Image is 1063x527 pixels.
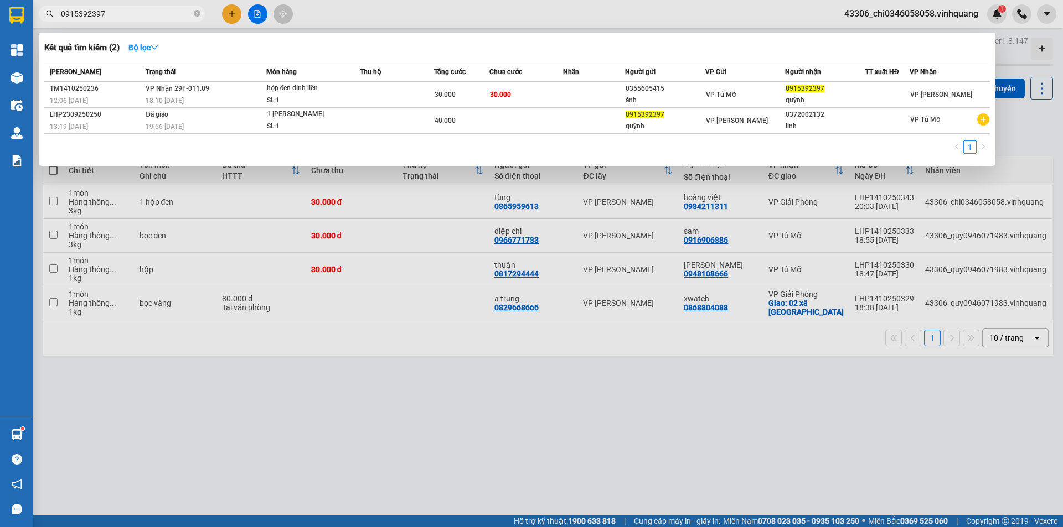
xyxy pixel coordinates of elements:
[267,95,350,107] div: SL: 1
[11,155,23,166] img: solution-icon
[626,111,664,118] span: 0915392397
[194,10,200,17] span: close-circle
[120,39,167,56] button: Bộ lọcdown
[910,68,937,76] span: VP Nhận
[194,9,200,19] span: close-circle
[32,61,104,69] strong: Hotline : 0889 23 23 23
[12,454,22,465] span: question-circle
[706,91,736,98] span: VP Tú Mỡ
[267,108,350,121] div: 1 [PERSON_NAME]
[9,7,24,24] img: logo-vxr
[61,8,192,20] input: Tìm tên, số ĐT hoặc mã đơn
[146,97,184,105] span: 18:10 [DATE]
[28,9,108,33] strong: CÔNG TY TNHH VĨNH QUANG
[21,427,24,430] sup: 1
[980,143,987,150] span: right
[626,95,705,106] div: ánh
[490,91,511,98] span: 30.000
[786,121,865,132] div: linh
[953,143,960,150] span: left
[977,140,990,154] li: Next Page
[563,68,579,76] span: Nhãn
[435,91,456,98] span: 30.000
[360,68,381,76] span: Thu hộ
[785,68,821,76] span: Người nhận
[626,121,705,132] div: quỳnh
[950,140,963,154] button: left
[626,83,705,95] div: 0355605415
[977,140,990,154] button: right
[489,68,522,76] span: Chưa cước
[11,100,23,111] img: warehouse-icon
[40,35,96,59] strong: PHIẾU GỬI HÀNG
[46,10,54,18] span: search
[910,116,940,123] span: VP Tú Mỡ
[50,109,142,121] div: LHP2309250250
[146,68,176,76] span: Trạng thái
[267,82,350,95] div: hộp đen dính liền
[12,479,22,489] span: notification
[786,85,824,92] span: 0915392397
[910,91,972,98] span: VP [PERSON_NAME]
[267,121,350,133] div: SL: 1
[625,68,656,76] span: Người gửi
[435,117,456,124] span: 40.000
[146,123,184,131] span: 19:56 [DATE]
[705,68,726,76] span: VP Gửi
[44,42,120,54] h3: Kết quả tìm kiếm ( 2 )
[964,141,976,153] a: 1
[434,68,466,76] span: Tổng cước
[950,140,963,154] li: Previous Page
[11,72,23,84] img: warehouse-icon
[786,95,865,106] div: quỳnh
[6,25,23,77] img: logo
[865,68,899,76] span: TT xuất HĐ
[706,117,768,124] span: VP [PERSON_NAME]
[786,109,865,121] div: 0372002132
[113,24,207,38] span: LHP1410250343
[50,97,88,105] span: 12:06 [DATE]
[977,113,989,126] span: plus-circle
[151,44,158,51] span: down
[11,44,23,56] img: dashboard-icon
[12,504,22,514] span: message
[146,85,209,92] span: VP Nhận 29F-011.09
[11,127,23,139] img: warehouse-icon
[50,68,101,76] span: [PERSON_NAME]
[146,111,168,118] span: Đã giao
[11,429,23,440] img: warehouse-icon
[128,43,158,52] strong: Bộ lọc
[50,83,142,95] div: TM1410250236
[54,73,80,81] span: Website
[34,71,102,92] strong: : [DOMAIN_NAME]
[963,140,977,154] li: 1
[266,68,297,76] span: Món hàng
[50,123,88,131] span: 13:19 [DATE]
